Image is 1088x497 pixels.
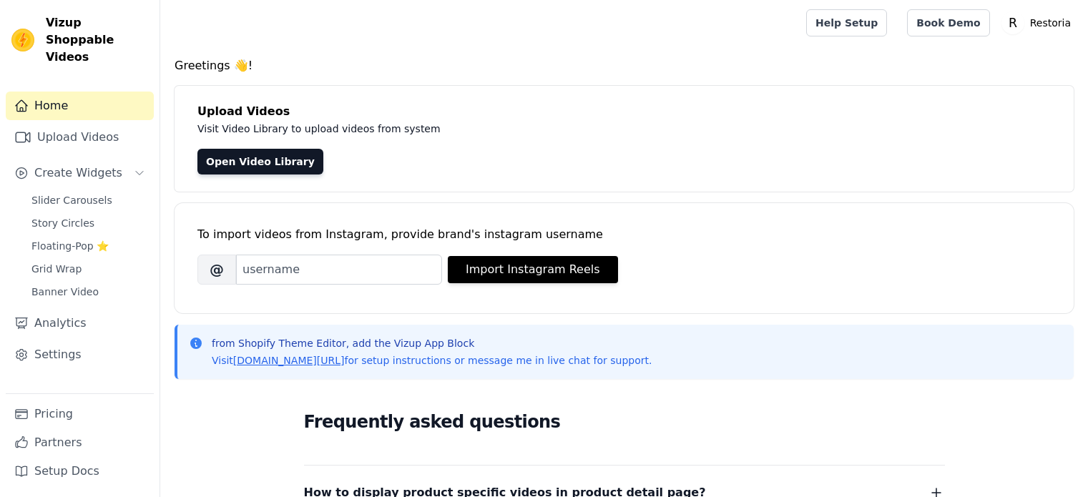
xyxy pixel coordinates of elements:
a: Pricing [6,400,154,428]
a: Upload Videos [6,123,154,152]
span: Create Widgets [34,164,122,182]
h4: Greetings 👋! [175,57,1074,74]
a: Floating-Pop ⭐ [23,236,154,256]
input: username [236,255,442,285]
a: Setup Docs [6,457,154,486]
a: Open Video Library [197,149,323,174]
p: Visit for setup instructions or message me in live chat for support. [212,353,652,368]
h4: Upload Videos [197,103,1051,120]
a: [DOMAIN_NAME][URL] [233,355,345,366]
button: Create Widgets [6,159,154,187]
div: To import videos from Instagram, provide brand's instagram username [197,226,1051,243]
span: Vizup Shoppable Videos [46,14,148,66]
span: Story Circles [31,216,94,230]
a: Analytics [6,309,154,338]
a: Partners [6,428,154,457]
span: Floating-Pop ⭐ [31,239,109,253]
text: R [1009,16,1017,30]
a: Grid Wrap [23,259,154,279]
a: Book Demo [907,9,989,36]
span: @ [197,255,236,285]
h2: Frequently asked questions [304,408,945,436]
p: from Shopify Theme Editor, add the Vizup App Block [212,336,652,350]
a: Slider Carousels [23,190,154,210]
p: Visit Video Library to upload videos from system [197,120,838,137]
span: Slider Carousels [31,193,112,207]
a: Settings [6,340,154,369]
img: Vizup [11,29,34,51]
a: Help Setup [806,9,887,36]
p: Restoria [1024,10,1077,36]
span: Banner Video [31,285,99,299]
a: Story Circles [23,213,154,233]
span: Grid Wrap [31,262,82,276]
a: Banner Video [23,282,154,302]
button: R Restoria [1001,10,1077,36]
button: Import Instagram Reels [448,256,618,283]
a: Home [6,92,154,120]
